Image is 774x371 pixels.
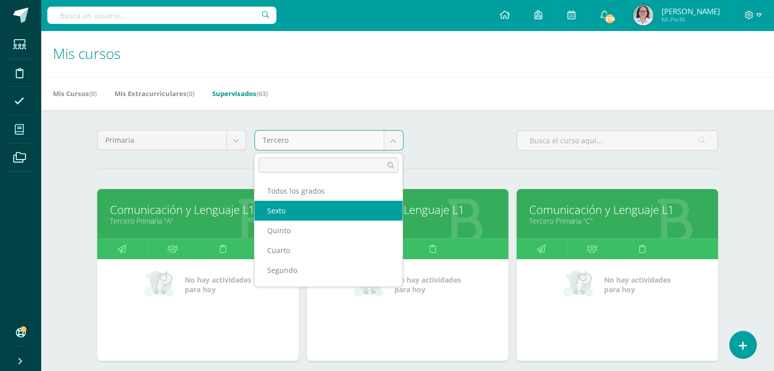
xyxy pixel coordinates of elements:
div: Sexto [254,201,403,221]
div: Todos los grados [254,181,403,201]
div: Quinto [254,221,403,240]
div: Segundo [254,260,403,280]
div: Cuarto [254,240,403,260]
div: Primero [254,280,403,300]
